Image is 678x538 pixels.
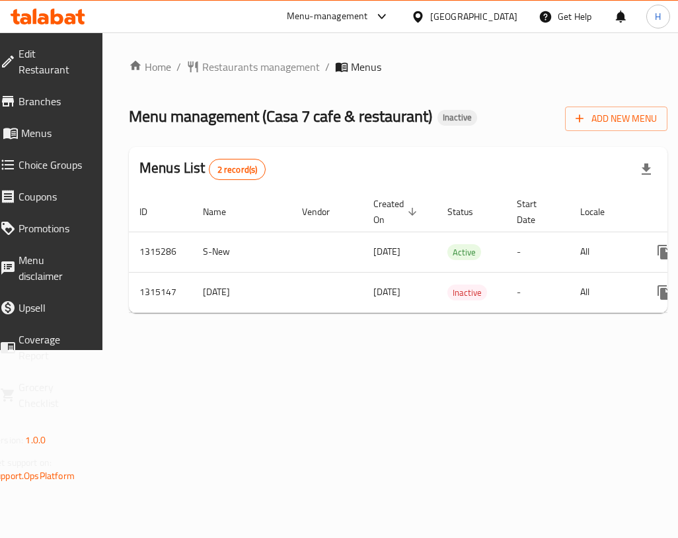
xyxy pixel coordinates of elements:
span: Inactive [447,285,487,300]
button: Add New Menu [565,107,667,131]
span: [DATE] [373,243,400,260]
div: Total records count [209,159,266,180]
span: Inactive [437,112,477,123]
span: Restaurants management [202,59,320,75]
a: Home [129,59,171,75]
td: 1315286 [129,232,192,272]
span: Locale [580,204,622,220]
span: Menus [21,125,87,141]
span: Active [447,245,481,260]
span: Upsell [19,300,87,316]
span: Coverage Report [19,332,87,363]
span: ID [139,204,165,220]
span: Add New Menu [576,111,657,127]
span: Promotions [19,220,87,236]
nav: breadcrumb [129,59,667,75]
div: Export file [630,154,662,185]
span: 2 record(s) [209,163,266,176]
div: Inactive [447,285,487,300]
a: Restaurants management [186,59,320,75]
span: Start Date [517,196,554,228]
span: Coupons [19,189,87,204]
span: Choice Groups [19,157,87,173]
div: Inactive [437,110,477,126]
li: / [325,59,330,75]
td: All [570,232,638,272]
span: Menu management ( Casa 7 cafe & restaurant ) [129,101,432,131]
span: Status [447,204,490,220]
span: Branches [19,93,87,109]
span: Menu disclaimer [19,252,87,284]
td: [DATE] [192,272,291,312]
span: Created On [373,196,421,228]
td: - [506,272,570,312]
span: Grocery Checklist [19,379,87,411]
td: 1315147 [129,272,192,312]
span: 1.0.0 [25,431,46,449]
span: H [655,9,661,24]
td: S-New [192,232,291,272]
h2: Menus List [139,158,266,180]
span: Vendor [302,204,347,220]
td: All [570,272,638,312]
td: - [506,232,570,272]
div: [GEOGRAPHIC_DATA] [430,9,517,24]
div: Active [447,244,481,260]
li: / [176,59,181,75]
div: Menu-management [287,9,368,24]
span: [DATE] [373,283,400,300]
span: Name [203,204,243,220]
span: Edit Restaurant [19,46,87,77]
span: Menus [351,59,381,75]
